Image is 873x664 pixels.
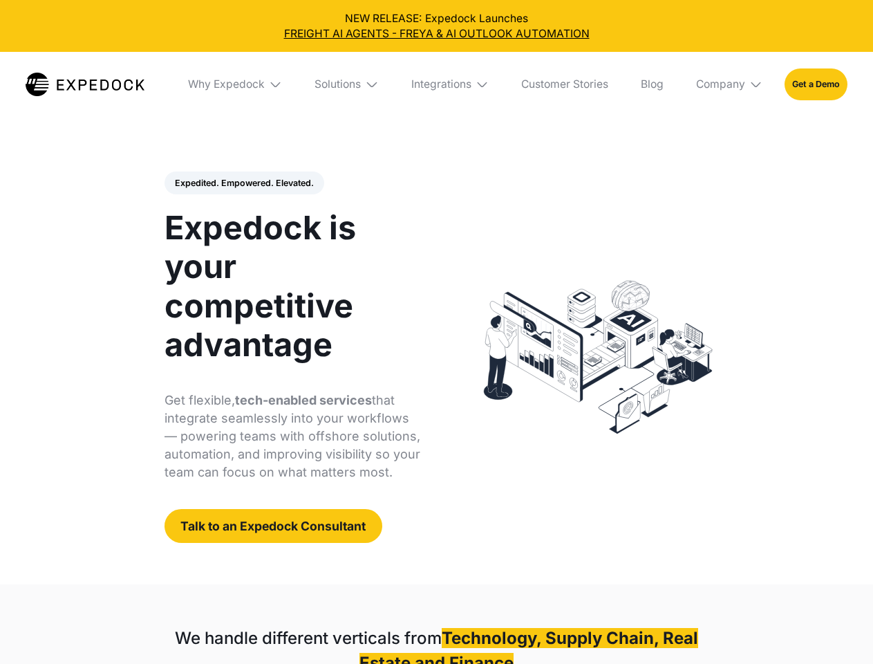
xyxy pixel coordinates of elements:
a: Talk to an Expedock Consultant [165,509,382,543]
div: Why Expedock [177,52,293,117]
div: Integrations [411,77,471,91]
iframe: Chat Widget [804,598,873,664]
a: Blog [630,52,674,117]
h1: Expedock is your competitive advantage [165,208,421,364]
a: Customer Stories [510,52,619,117]
strong: tech-enabled services [235,393,372,407]
strong: We handle different verticals from [175,628,442,648]
div: Company [685,52,773,117]
p: Get flexible, that integrate seamlessly into your workflows — powering teams with offshore soluti... [165,391,421,481]
div: Why Expedock [188,77,265,91]
div: Company [696,77,745,91]
div: NEW RELEASE: Expedock Launches [11,11,863,41]
a: FREIGHT AI AGENTS - FREYA & AI OUTLOOK AUTOMATION [11,26,863,41]
a: Get a Demo [785,68,847,100]
div: Solutions [304,52,390,117]
div: Solutions [315,77,361,91]
div: Integrations [400,52,500,117]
